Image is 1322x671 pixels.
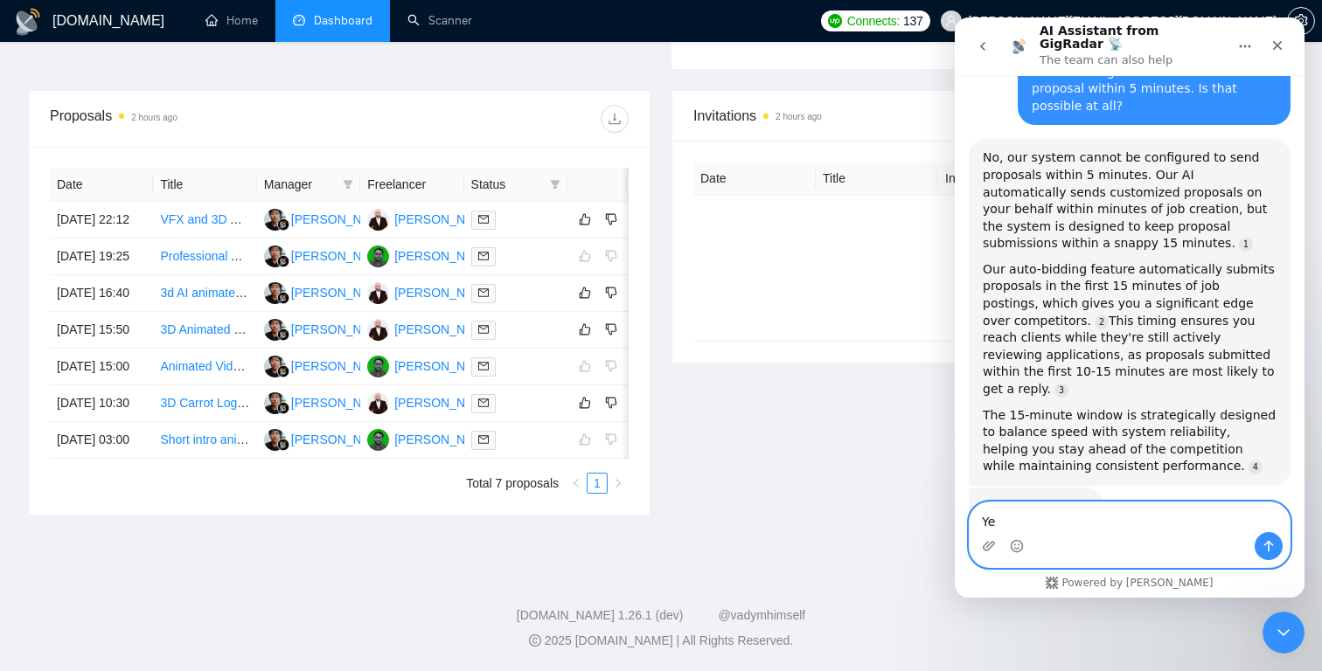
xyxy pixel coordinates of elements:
a: Professional Animated Videos of Software Platform [160,249,436,263]
td: [DATE] 15:50 [50,312,153,349]
div: [PERSON_NAME] [394,320,495,339]
img: gigradar-bm.png [277,439,289,451]
div: [PERSON_NAME] [291,356,392,376]
span: mail [478,251,489,261]
li: Previous Page [566,473,587,494]
th: Date [693,162,816,196]
th: Manager [257,168,360,202]
time: 2 hours ago [131,113,177,122]
span: Manager [264,175,336,194]
a: Short intro animation (6–7 seconds) for our mobile app. [160,432,459,446]
div: [PERSON_NAME] [394,356,495,376]
span: filter [546,171,564,197]
td: [DATE] 16:40 [50,275,153,312]
img: gigradar-bm.png [277,402,289,414]
div: [PERSON_NAME] [394,210,495,229]
img: SK [367,282,389,304]
span: right [613,478,623,488]
div: [PERSON_NAME] [394,393,495,412]
div: Proposals [50,105,339,133]
span: download [602,112,628,126]
th: Date [50,168,153,202]
td: 3d AI animated kids age 3-8 you tube series [153,275,256,312]
div: [PERSON_NAME] [394,430,495,449]
span: dislike [605,396,617,410]
span: Connects: [847,11,900,31]
span: 137 [903,11,922,31]
a: 3D Animated Business Avatar Creation [160,322,371,336]
img: gigradar-bm.png [277,365,289,377]
img: VA [367,246,389,267]
a: SK[PERSON_NAME] [367,211,495,225]
time: 2 hours ago [776,112,822,121]
span: mail [478,398,489,408]
span: Status [471,175,543,194]
a: HH[PERSON_NAME] [264,358,392,372]
img: SK [367,209,389,231]
a: VA[PERSON_NAME] [367,358,495,372]
img: HH [264,392,286,414]
img: logo [14,8,42,36]
th: Invitation Letter [938,162,1061,196]
span: dislike [605,286,617,300]
img: SK [367,392,389,414]
a: HH[PERSON_NAME] [264,432,392,446]
img: VA [367,356,389,377]
span: mail [478,287,489,298]
td: Short intro animation (6–7 seconds) for our mobile app. [153,422,256,459]
td: Animated Video Creation with Plotset (for exemple) and Webinar Clips [153,349,256,385]
img: gigradar-bm.png [277,255,289,267]
img: SK [367,319,389,341]
span: mail [478,361,489,371]
span: like [579,286,591,300]
td: [DATE] 22:12 [50,202,153,239]
div: [PERSON_NAME] [291,283,392,302]
a: [DOMAIN_NAME] 1.26.1 (dev) [517,608,684,622]
div: [PERSON_NAME] [291,430,392,449]
a: HH[PERSON_NAME] [264,395,392,409]
div: [PERSON_NAME] [291,320,392,339]
th: Title [816,162,938,196]
span: filter [339,171,357,197]
img: gigradar-bm.png [277,218,289,231]
img: HH [264,319,286,341]
span: dislike [605,322,617,336]
div: [PERSON_NAME] [291,246,392,266]
span: left [571,478,581,488]
div: [PERSON_NAME] [291,393,392,412]
a: HH[PERSON_NAME] [264,211,392,225]
a: VA[PERSON_NAME] [367,248,495,262]
span: dashboard [293,14,305,26]
th: Freelancer [360,168,463,202]
button: right [608,473,629,494]
a: HH[PERSON_NAME] [264,248,392,262]
span: mail [478,434,489,445]
img: HH [264,209,286,231]
span: setting [1288,14,1314,28]
td: 3D Carrot Logo Animation Expert Needed [153,385,256,422]
li: 1 [587,473,608,494]
button: dislike [601,392,622,413]
a: HH[PERSON_NAME] [264,322,392,335]
span: dislike [605,212,617,226]
img: HH [264,282,286,304]
span: mail [478,324,489,335]
button: dislike [601,282,622,303]
a: SK[PERSON_NAME] [367,285,495,299]
img: HH [264,246,286,267]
